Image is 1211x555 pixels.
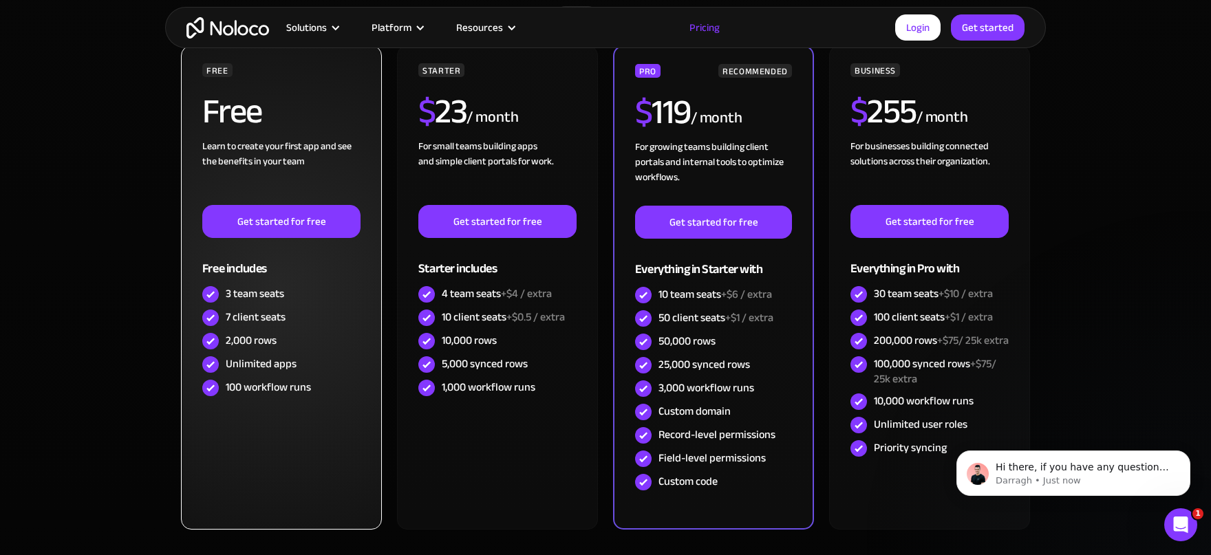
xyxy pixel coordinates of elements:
[418,94,467,129] h2: 23
[874,440,947,455] div: Priority syncing
[635,80,652,144] span: $
[658,474,718,489] div: Custom code
[202,238,361,283] div: Free includes
[658,310,773,325] div: 50 client seats
[202,205,361,238] a: Get started for free
[874,333,1009,348] div: 200,000 rows
[442,333,497,348] div: 10,000 rows
[506,307,565,327] span: +$0.5 / extra
[850,139,1009,205] div: For businesses building connected solutions across their organization. ‍
[635,206,792,239] a: Get started for free
[1192,508,1203,519] span: 1
[418,139,577,205] div: For small teams building apps and simple client portals for work. ‍
[658,450,766,466] div: Field-level permissions
[939,283,993,304] span: +$10 / extra
[850,238,1009,283] div: Everything in Pro with
[226,286,284,301] div: 3 team seats
[635,95,691,129] h2: 119
[850,79,868,144] span: $
[936,422,1211,518] iframe: Intercom notifications message
[456,19,503,36] div: Resources
[658,427,775,442] div: Record-level permissions
[658,404,731,419] div: Custom domain
[635,64,661,78] div: PRO
[658,380,754,395] div: 3,000 workflow runs
[635,239,792,283] div: Everything in Starter with
[286,19,327,36] div: Solutions
[874,353,996,389] span: +$75/ 25k extra
[202,139,361,205] div: Learn to create your first app and see the benefits in your team ‍
[658,334,716,349] div: 50,000 rows
[874,286,993,301] div: 30 team seats
[874,417,967,432] div: Unlimited user roles
[226,380,311,395] div: 100 workflow runs
[658,357,750,372] div: 25,000 synced rows
[874,356,1009,387] div: 100,000 synced rows
[501,283,552,304] span: +$4 / extra
[945,307,993,327] span: +$1 / extra
[226,333,277,348] div: 2,000 rows
[442,309,565,325] div: 10 client seats
[895,14,941,41] a: Login
[186,17,269,39] a: home
[418,238,577,283] div: Starter includes
[372,19,411,36] div: Platform
[439,19,531,36] div: Resources
[672,19,737,36] a: Pricing
[725,307,773,328] span: +$1 / extra
[850,63,900,77] div: BUSINESS
[850,205,1009,238] a: Get started for free
[850,94,917,129] h2: 255
[635,140,792,206] div: For growing teams building client portals and internal tools to optimize workflows.
[874,309,993,325] div: 100 client seats
[442,356,528,371] div: 5,000 synced rows
[226,356,297,371] div: Unlimited apps
[418,205,577,238] a: Get started for free
[951,14,1025,41] a: Get started
[718,64,792,78] div: RECOMMENDED
[917,107,968,129] div: / month
[418,63,464,77] div: STARTER
[467,107,518,129] div: / month
[354,19,439,36] div: Platform
[1164,508,1197,541] iframe: Intercom live chat
[658,287,772,302] div: 10 team seats
[442,380,535,395] div: 1,000 workflow runs
[202,63,233,77] div: FREE
[202,94,262,129] h2: Free
[226,309,286,325] div: 7 client seats
[418,79,436,144] span: $
[937,330,1009,351] span: +$75/ 25k extra
[721,284,772,305] span: +$6 / extra
[442,286,552,301] div: 4 team seats
[269,19,354,36] div: Solutions
[874,393,974,409] div: 10,000 workflow runs
[691,107,742,129] div: / month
